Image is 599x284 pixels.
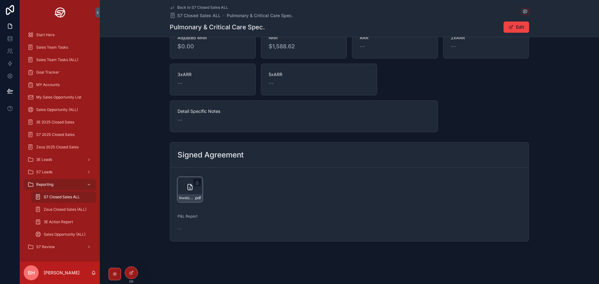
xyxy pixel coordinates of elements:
span: Sales Opportunity (ALL) [36,107,78,112]
span: -- [451,42,456,51]
p: [PERSON_NAME] [44,270,80,276]
span: Zeus Closed Sales (ALL) [44,207,86,212]
a: Sales Team Tasks (ALL) [24,54,96,65]
a: S7 Closed Sales ALL [170,12,221,19]
span: Invoice-17345-v2-Pulmonary-&-Critical-Care-Spec [179,195,194,200]
span: S7 2025 Closed Sales [36,132,75,137]
span: -- [178,79,183,88]
span: Zeus 2025 Closed Sales [36,145,79,150]
span: Adjusted MRR [178,35,248,41]
span: ARR [360,35,430,41]
a: My Sales Opportunity List [24,92,96,103]
a: Zeus Closed Sales (ALL) [31,204,96,215]
a: Sales Team Tasks [24,42,96,53]
span: -- [178,116,183,124]
span: P&L Report [178,214,197,219]
a: Reporting [24,179,96,190]
span: Back to S7 Closed Sales ALL [177,5,228,10]
span: 5xARR [269,71,369,78]
a: S7 Closed Sales ALL [31,191,96,203]
a: Start Here [24,29,96,41]
span: S7 Review [36,244,55,249]
span: Sales Team Tasks [36,45,68,50]
h1: Pulmonary & Critical Care Spec. [170,23,265,31]
span: -- [269,79,274,88]
div: scrollable content [20,25,100,261]
span: S7 Closed Sales ALL [44,195,80,200]
a: Back to S7 Closed Sales ALL [170,5,228,10]
span: MY Accounts [36,82,60,87]
span: Start Here [36,32,55,37]
span: Sales Team Tasks (ALL) [36,57,78,62]
span: BH [28,269,35,277]
span: 3E Action Report [44,219,73,224]
h2: Signed Agreement [178,150,244,160]
span: Sales Opportunity (ALL) [44,232,85,237]
a: Sales Opportunity (ALL) [31,229,96,240]
a: 3E 2025 Closed Sales [24,117,96,128]
span: Reporting [36,182,53,187]
span: 2xARR [451,35,521,41]
span: 3xARR [178,71,248,78]
a: S7 2025 Closed Sales [24,129,96,140]
span: Detail Specific Notes [178,108,430,114]
span: -- [360,42,365,51]
span: S7 Leads [36,170,52,175]
span: $0.00 [178,42,248,51]
span: .pdf [194,195,201,200]
span: My Sales Opportunity List [36,95,81,100]
span: 3E Leads [36,157,52,162]
span: S7 Closed Sales ALL [177,12,221,19]
span: Goal Tracker [36,70,59,75]
span: $1,588.62 [269,42,339,51]
a: 3E Action Report [31,216,96,228]
a: S7 Review [24,241,96,253]
a: 3E Leads [24,154,96,165]
a: Goal Tracker [24,67,96,78]
a: Zeus 2025 Closed Sales [24,142,96,153]
span: 3E 2025 Closed Sales [36,120,74,125]
a: Sales Opportunity (ALL) [24,104,96,115]
img: App logo [55,7,65,17]
span: -- [178,226,181,232]
a: S7 Leads [24,166,96,178]
a: Pulmonary & Critical Care Spec. [227,12,293,19]
button: Edit [504,22,529,33]
span: NRR [269,35,339,41]
a: MY Accounts [24,79,96,90]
